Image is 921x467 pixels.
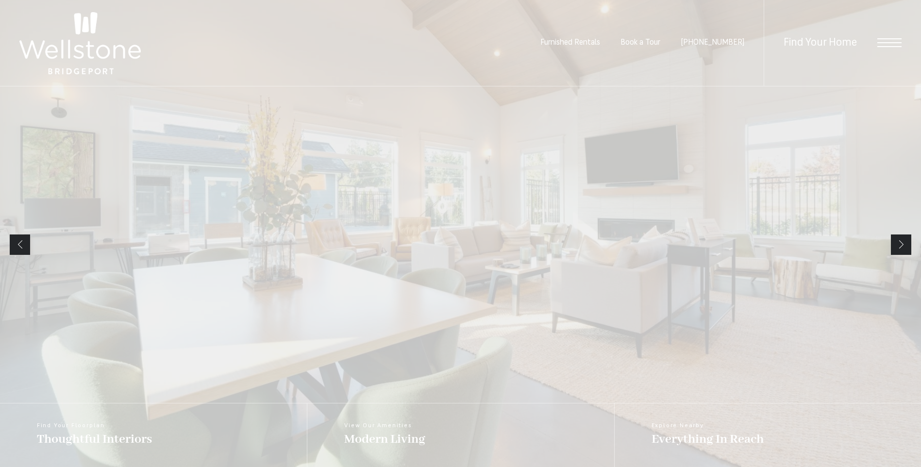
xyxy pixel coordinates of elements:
span: Explore Nearby [652,423,764,429]
span: [PHONE_NUMBER] [681,39,744,47]
a: Previous [10,234,30,255]
button: Open Menu [877,38,902,47]
a: Find Your Home [784,37,857,49]
span: View Our Amenities [344,423,425,429]
span: Everything In Reach [652,431,764,448]
a: Explore Nearby [614,403,921,467]
img: Wellstone [19,12,141,74]
a: Book a Tour [620,39,660,47]
a: Next [891,234,911,255]
a: Call Us at (253) 642-8681 [681,39,744,47]
span: Find Your Floorplan [37,423,152,429]
span: Thoughtful Interiors [37,431,152,448]
a: Furnished Rentals [540,39,600,47]
a: View Our Amenities [307,403,614,467]
span: Modern Living [344,431,425,448]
